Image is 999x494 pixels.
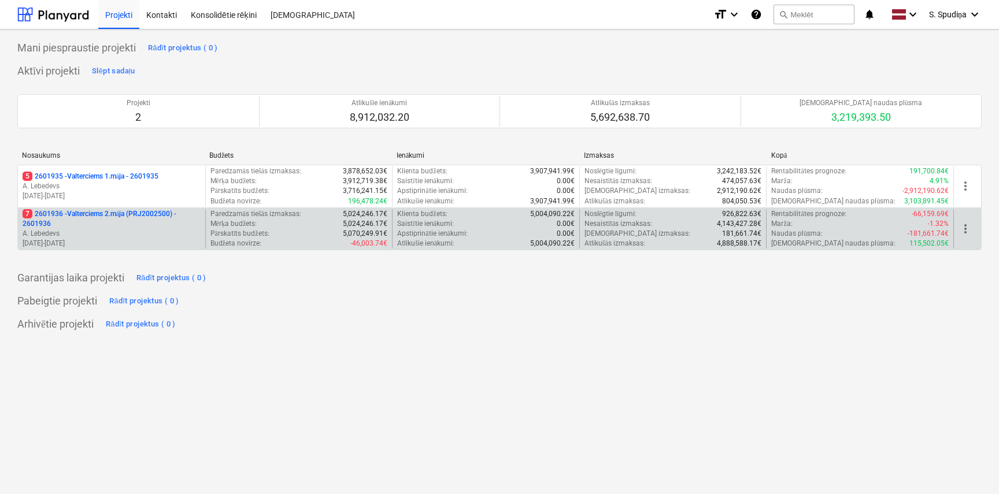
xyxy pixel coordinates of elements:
p: Naudas plūsma : [771,229,823,239]
i: keyboard_arrow_down [968,8,982,21]
p: 0.00€ [557,219,575,229]
button: Rādīt projektus ( 0 ) [145,39,221,57]
p: Arhivētie projekti [17,317,94,331]
p: 4,143,427.28€ [717,219,761,229]
div: Nosaukums [22,151,200,159]
i: format_size [713,8,727,21]
div: Ienākumi [397,151,575,160]
div: Kopā [771,151,949,160]
p: Marža : [771,219,792,229]
p: A. Lebedevs [23,229,201,239]
span: 5 [23,172,32,181]
p: Noslēgtie līgumi : [584,166,637,176]
p: 8,912,032.20 [350,110,409,124]
p: 5,024,246.17€ [343,209,387,219]
p: 191,700.84€ [909,166,949,176]
p: Paredzamās tiešās izmaksas : [210,209,301,219]
div: 52601935 -Valterciems 1.māja - 2601935A. Lebedevs[DATE]-[DATE] [23,172,201,201]
p: Garantijas laika projekti [17,271,124,285]
p: Apstiprinātie ienākumi : [397,229,468,239]
p: [DEMOGRAPHIC_DATA] naudas plūsma : [771,239,896,248]
p: [DEMOGRAPHIC_DATA] naudas plūsma : [771,196,896,206]
p: [DEMOGRAPHIC_DATA] izmaksas : [584,229,690,239]
p: 3,878,652.03€ [343,166,387,176]
p: 3,912,719.38€ [343,176,387,186]
i: keyboard_arrow_down [727,8,741,21]
p: Projekti [127,98,150,108]
p: A. Lebedevs [23,181,201,191]
p: 5,692,638.70 [590,110,650,124]
span: S. Spudiņa [929,10,967,20]
div: Rādīt projektus ( 0 ) [106,318,176,331]
p: [DATE] - [DATE] [23,239,201,248]
span: more_vert [959,222,972,236]
p: Naudas plūsma : [771,186,823,196]
p: Mērķa budžets : [210,219,257,229]
i: keyboard_arrow_down [906,8,920,21]
div: Slēpt sadaļu [92,65,135,78]
p: Saistītie ienākumi : [397,219,454,229]
iframe: Chat Widget [941,439,999,494]
span: search [779,10,788,19]
p: Mani piespraustie projekti [17,41,136,55]
div: Budžets [209,151,387,160]
p: Klienta budžets : [397,209,447,219]
p: Rentabilitātes prognoze : [771,166,846,176]
p: Atlikušie ienākumi [350,98,409,108]
p: 2601936 - Valterciems 2.māja (PRJ2002500) - 2601936 [23,209,201,229]
p: 2601935 - Valterciems 1.māja - 2601935 [23,172,158,181]
p: Pārskatīts budžets : [210,186,269,196]
p: Pārskatīts budžets : [210,229,269,239]
p: 0.00€ [557,176,575,186]
p: 3,907,941.99€ [530,196,575,206]
button: Meklēt [774,5,854,24]
p: 3,219,393.50 [800,110,922,124]
p: -1.32% [928,219,949,229]
button: Rādīt projektus ( 0 ) [103,315,179,333]
p: Rentabilitātes prognoze : [771,209,846,219]
p: Noslēgtie līgumi : [584,209,637,219]
p: 474,057.63€ [722,176,761,186]
p: 926,822.63€ [722,209,761,219]
div: Izmaksas [584,151,762,159]
span: more_vert [959,179,972,193]
p: Aktīvi projekti [17,64,80,78]
p: 2,912,190.62€ [717,186,761,196]
p: Atlikušās izmaksas [590,98,650,108]
p: Saistītie ienākumi : [397,176,454,186]
p: Budžeta novirze : [210,239,261,248]
span: 7 [23,209,32,218]
p: -181,661.74€ [908,229,949,239]
p: Klienta budžets : [397,166,447,176]
p: -2,912,190.62€ [902,186,949,196]
p: Apstiprinātie ienākumi : [397,186,468,196]
i: Zināšanu pamats [750,8,762,21]
p: 0.00€ [557,186,575,196]
p: 181,661.74€ [722,229,761,239]
p: 3,907,941.99€ [530,166,575,176]
p: 5,004,090.22€ [530,209,575,219]
p: 3,716,241.15€ [343,186,387,196]
button: Rādīt projektus ( 0 ) [106,292,182,310]
p: 5,024,246.17€ [343,219,387,229]
button: Rādīt projektus ( 0 ) [134,269,209,287]
p: Nesaistītās izmaksas : [584,219,653,229]
p: 804,050.53€ [722,196,761,206]
p: Nesaistītās izmaksas : [584,176,653,186]
p: 196,478.24€ [348,196,387,206]
p: 2 [127,110,150,124]
p: 4.91% [930,176,949,186]
p: 0.00€ [557,229,575,239]
p: 5,070,249.91€ [343,229,387,239]
p: Atlikušie ienākumi : [397,239,454,248]
p: Atlikušās izmaksas : [584,196,645,206]
div: 72601936 -Valterciems 2.māja (PRJ2002500) - 2601936A. Lebedevs[DATE]-[DATE] [23,209,201,249]
button: Slēpt sadaļu [89,62,138,80]
p: Marža : [771,176,792,186]
p: 4,888,588.17€ [717,239,761,248]
p: Mērķa budžets : [210,176,257,186]
p: Atlikušie ienākumi : [397,196,454,206]
p: -66,159.69€ [912,209,949,219]
p: [DEMOGRAPHIC_DATA] izmaksas : [584,186,690,196]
